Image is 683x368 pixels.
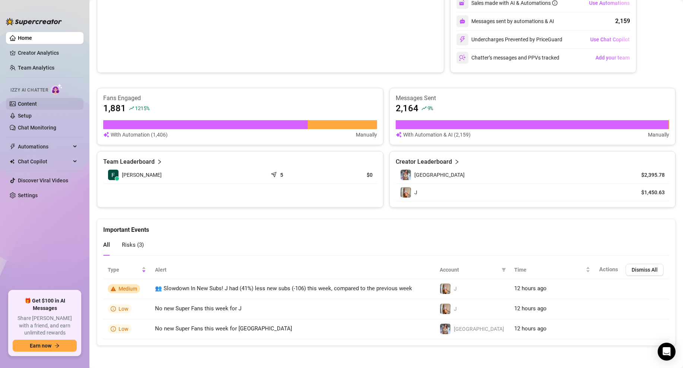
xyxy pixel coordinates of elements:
article: Manually [648,131,669,139]
button: Earn nowarrow-right [13,340,77,352]
span: [GEOGRAPHIC_DATA] [414,172,465,178]
span: 👥 Slowdown In New Subs! J had (41%) less new subs (-106) this week, compared to the previous week [155,285,412,292]
span: Medium [118,286,137,292]
article: With Automation (1,406) [111,131,168,139]
a: Settings [18,192,38,198]
span: Chat Copilot [18,156,71,167]
th: Time [510,261,595,279]
img: svg%3e [459,54,466,61]
span: 12 hours ago [514,285,547,292]
span: No new Super Fans this week for [GEOGRAPHIC_DATA] [155,325,292,332]
article: $1,450.63 [631,189,665,196]
a: Creator Analytics [18,47,78,59]
span: Actions [599,266,618,273]
span: info-circle [111,306,116,311]
span: Add your team [595,55,630,61]
span: Time [514,266,584,274]
img: J [440,304,450,314]
span: [GEOGRAPHIC_DATA] [454,326,504,332]
a: Team Analytics [18,65,54,71]
button: Dismiss All [626,264,664,276]
a: Discover Viral Videos [18,177,68,183]
span: All [103,241,110,248]
span: 9 % [427,105,433,112]
span: filter [502,268,506,272]
div: Chatter’s messages and PPVs tracked [456,52,559,64]
img: svg%3e [103,131,109,139]
article: With Automation & AI (2,159) [403,131,471,139]
a: Content [18,101,37,107]
img: svg%3e [459,18,465,24]
span: thunderbolt [10,144,16,150]
article: Manually [356,131,377,139]
span: Dismiss All [632,267,658,273]
img: vienna [440,324,450,334]
article: Team Leaderboard [103,157,155,166]
article: 2,164 [396,102,418,114]
span: filter [500,264,507,275]
span: J [414,189,417,195]
div: Messages sent by automations & AI [456,15,554,27]
span: No new Super Fans this week for J [155,305,241,312]
button: Use Chat Copilot [590,33,630,45]
span: arrow-right [54,343,60,348]
img: AI Chatter [51,84,63,95]
div: Undercharges Prevented by PriceGuard [456,33,562,45]
article: 5 [280,171,283,179]
span: Type [108,266,140,274]
span: Use Chat Copilot [590,36,630,42]
span: Automations [18,141,71,153]
div: Open Intercom Messenger [658,343,676,361]
div: Important Events [103,219,669,234]
span: send [271,170,278,177]
div: 2,159 [615,17,630,26]
span: Share [PERSON_NAME] with a friend, and earn unlimited rewards [13,315,77,337]
span: 1215 % [135,105,149,112]
article: $0 [327,171,373,179]
article: 1,881 [103,102,126,114]
img: Fraser Henshall [108,170,118,180]
article: Messages Sent [396,94,670,102]
img: J [440,284,450,294]
span: rise [421,106,427,111]
span: Low [118,326,129,332]
span: Earn now [30,343,51,349]
span: info-circle [111,326,116,332]
span: Risks ( 3 ) [122,241,144,248]
span: [PERSON_NAME] [122,171,162,179]
a: Setup [18,113,32,119]
img: logo-BBDzfeDw.svg [6,18,62,25]
img: Chat Copilot [10,159,15,164]
span: 12 hours ago [514,305,547,312]
img: svg%3e [396,131,402,139]
img: J [401,187,411,198]
span: Izzy AI Chatter [10,87,48,94]
th: Alert [151,261,435,279]
article: $2,395.78 [631,171,665,179]
span: info-circle [552,0,557,6]
th: Type [103,261,151,279]
span: right [157,157,162,166]
span: J [454,306,457,312]
button: Add your team [595,52,630,64]
article: Fans Engaged [103,94,377,102]
span: right [454,157,459,166]
a: Chat Monitoring [18,125,56,131]
a: Home [18,35,32,41]
span: warning [111,286,116,291]
span: 🎁 Get $100 in AI Messages [13,297,77,312]
span: Account [440,266,499,274]
img: svg%3e [459,36,466,43]
span: J [454,286,457,292]
span: Low [118,306,129,312]
span: 12 hours ago [514,325,547,332]
article: Creator Leaderboard [396,157,452,166]
span: rise [129,106,134,111]
img: vienna [401,170,411,180]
